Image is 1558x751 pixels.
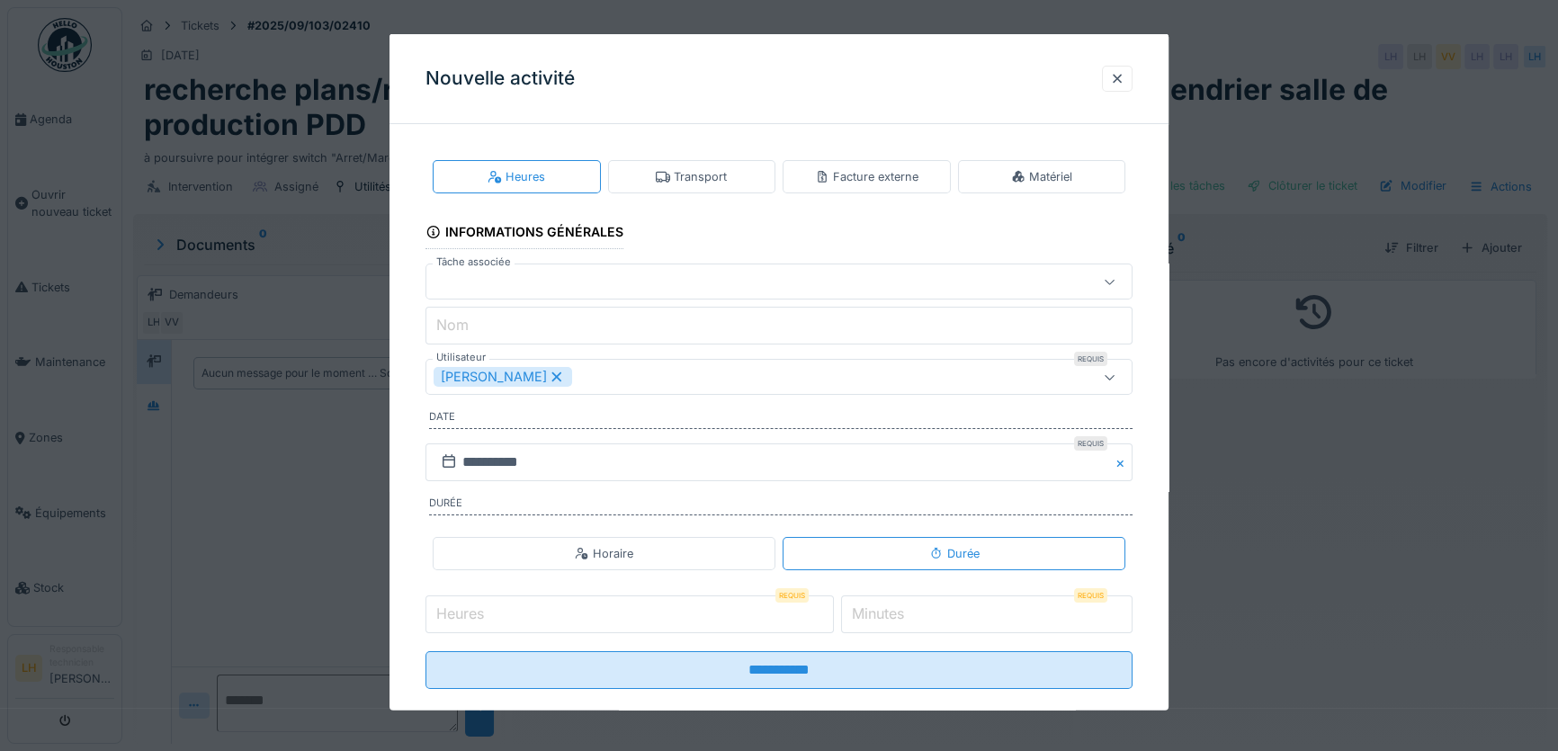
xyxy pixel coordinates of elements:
button: Close [1113,443,1133,481]
div: Horaire [575,544,633,561]
label: Nom [433,314,472,335]
div: [PERSON_NAME] [434,367,572,387]
div: Informations générales [425,219,623,249]
label: Durée [429,496,1133,515]
div: Requis [1074,352,1107,366]
div: Requis [1074,588,1107,603]
label: Heures [433,603,488,624]
div: Requis [775,588,809,603]
h3: Nouvelle activité [425,67,575,90]
label: Minutes [848,603,908,624]
div: Durée [929,544,980,561]
div: Facture externe [815,168,918,185]
div: Transport [656,168,727,185]
div: Requis [1074,436,1107,451]
div: Heures [488,168,545,185]
label: Date [429,409,1133,429]
label: Tâche associée [433,255,515,270]
div: Matériel [1011,168,1072,185]
label: Utilisateur [433,350,489,365]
